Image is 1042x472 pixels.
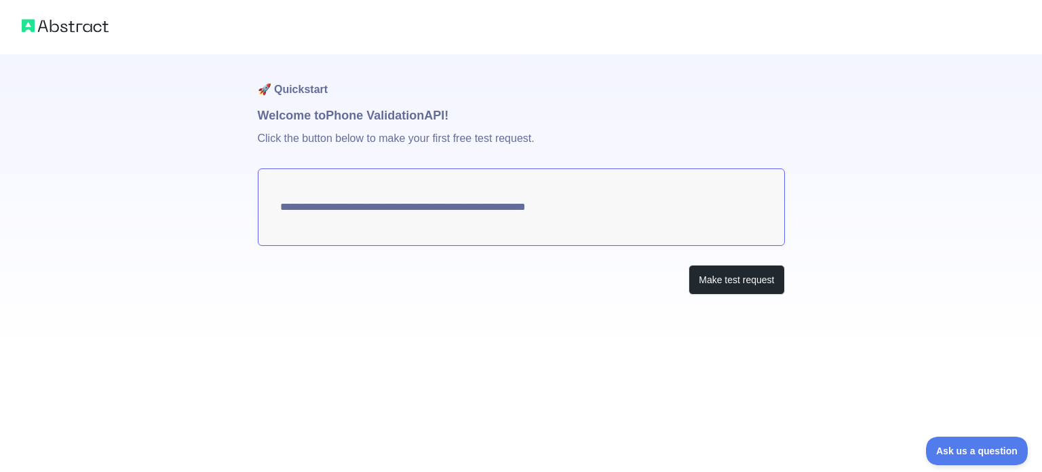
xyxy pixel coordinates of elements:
h1: Welcome to Phone Validation API! [258,106,785,125]
img: Abstract logo [22,16,109,35]
iframe: Toggle Customer Support [926,437,1028,465]
p: Click the button below to make your first free test request. [258,125,785,168]
button: Make test request [689,265,784,295]
h1: 🚀 Quickstart [258,54,785,106]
